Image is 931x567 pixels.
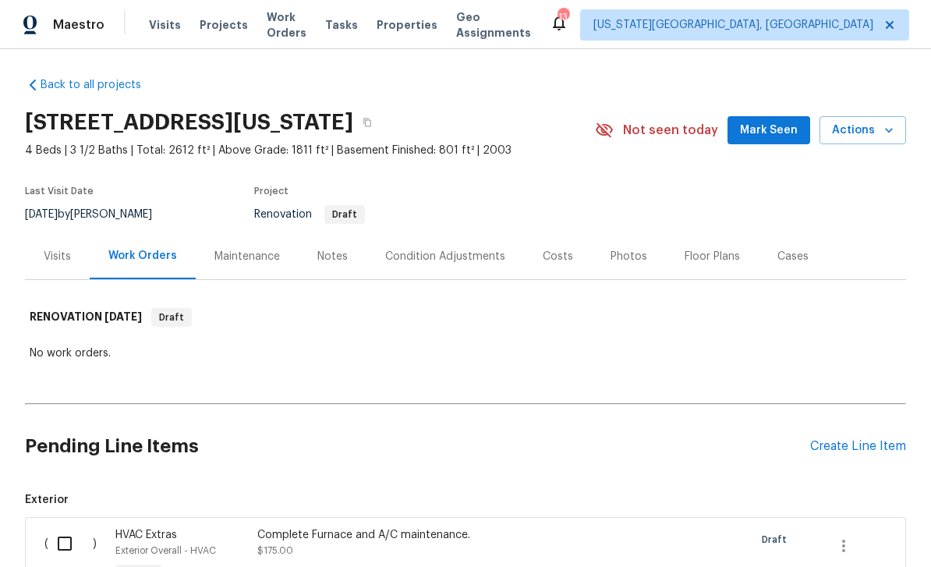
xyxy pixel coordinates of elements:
[777,249,809,264] div: Cases
[810,439,906,454] div: Create Line Item
[740,121,798,140] span: Mark Seen
[200,17,248,33] span: Projects
[593,17,873,33] span: [US_STATE][GEOGRAPHIC_DATA], [GEOGRAPHIC_DATA]
[267,9,306,41] span: Work Orders
[149,17,181,33] span: Visits
[214,249,280,264] div: Maintenance
[727,116,810,145] button: Mark Seen
[108,248,177,264] div: Work Orders
[257,527,532,543] div: Complete Furnace and A/C maintenance.
[377,17,437,33] span: Properties
[254,209,365,220] span: Renovation
[104,311,142,322] span: [DATE]
[353,108,381,136] button: Copy Address
[25,143,595,158] span: 4 Beds | 3 1/2 Baths | Total: 2612 ft² | Above Grade: 1811 ft² | Basement Finished: 801 ft² | 2003
[762,532,793,548] span: Draft
[558,9,568,25] div: 13
[456,9,531,41] span: Geo Assignments
[153,310,190,325] span: Draft
[25,205,171,224] div: by [PERSON_NAME]
[325,19,358,30] span: Tasks
[326,210,363,219] span: Draft
[115,546,216,555] span: Exterior Overall - HVAC
[611,249,647,264] div: Photos
[623,122,718,138] span: Not seen today
[543,249,573,264] div: Costs
[25,292,906,342] div: RENOVATION [DATE]Draft
[44,249,71,264] div: Visits
[115,530,177,540] span: HVAC Extras
[25,186,94,196] span: Last Visit Date
[25,77,175,93] a: Back to all projects
[30,308,142,327] h6: RENOVATION
[254,186,289,196] span: Project
[25,115,353,130] h2: [STREET_ADDRESS][US_STATE]
[25,410,810,483] h2: Pending Line Items
[53,17,104,33] span: Maestro
[685,249,740,264] div: Floor Plans
[30,346,901,361] div: No work orders.
[317,249,348,264] div: Notes
[257,546,293,555] span: $175.00
[832,121,894,140] span: Actions
[385,249,505,264] div: Condition Adjustments
[25,492,906,508] span: Exterior
[819,116,906,145] button: Actions
[25,209,58,220] span: [DATE]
